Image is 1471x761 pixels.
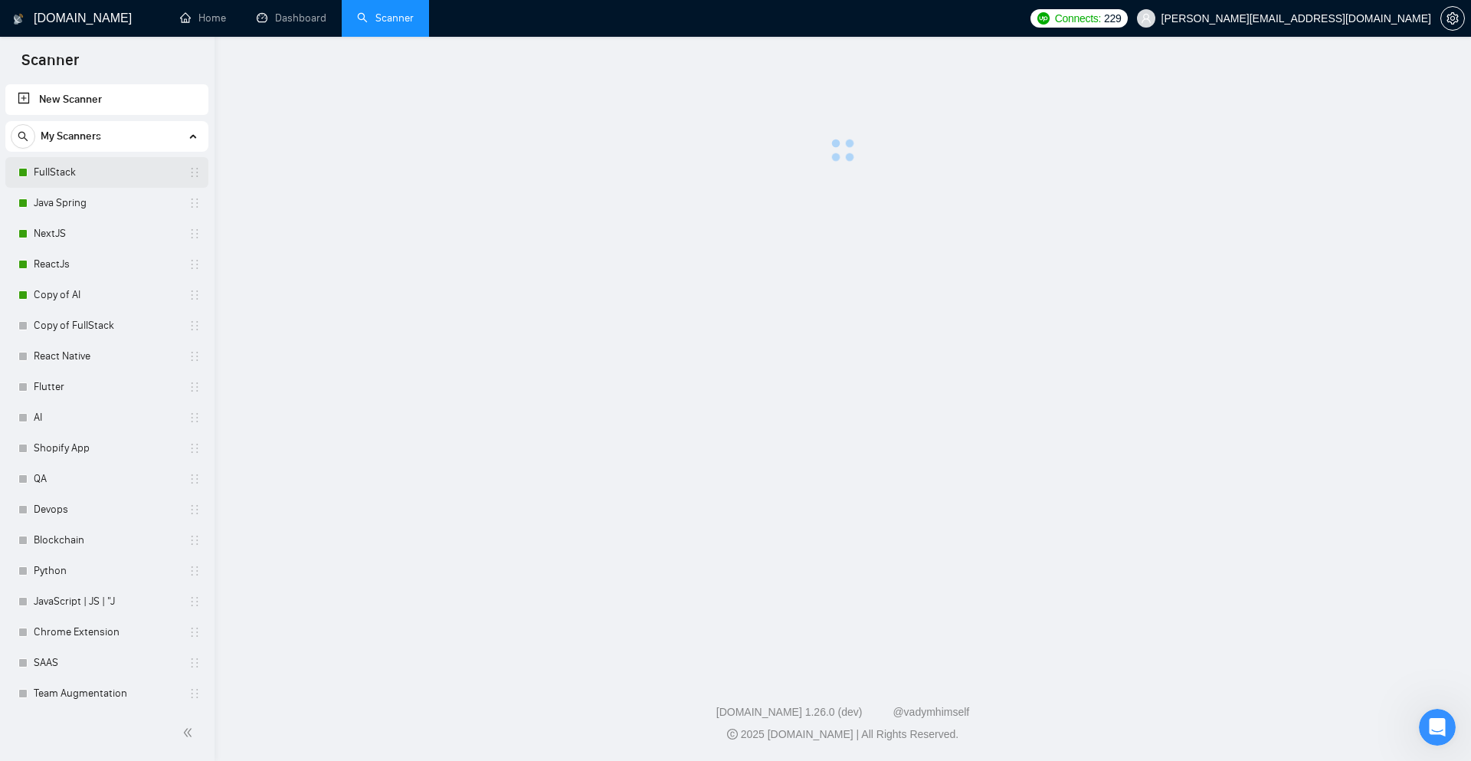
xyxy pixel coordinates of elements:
span: Scanner [9,49,91,81]
a: Blockchain [34,525,179,556]
span: holder [188,626,201,638]
a: Shopify App [34,433,179,464]
span: user [1141,13,1152,24]
span: holder [188,197,201,209]
span: holder [188,442,201,454]
a: Copy of FullStack [34,310,179,341]
span: holder [188,473,201,485]
a: [DOMAIN_NAME] 1.26.0 (dev) [716,706,863,718]
span: holder [188,534,201,546]
a: dashboardDashboard [257,11,326,25]
span: holder [188,289,201,301]
li: My Scanners [5,121,208,740]
a: @vadymhimself [893,706,969,718]
span: holder [188,504,201,516]
a: FullStack [34,157,179,188]
span: holder [188,381,201,393]
span: Connects: [1055,10,1101,27]
a: NextJS [34,218,179,249]
img: upwork-logo.png [1037,12,1050,25]
span: copyright [727,729,738,740]
button: setting [1440,6,1465,31]
a: New Scanner [18,84,196,115]
span: holder [188,320,201,332]
a: QA [34,464,179,494]
span: search [11,131,34,142]
span: holder [188,412,201,424]
button: search [11,124,35,149]
a: homeHome [180,11,226,25]
span: holder [188,657,201,669]
a: Chrome Extension [34,617,179,648]
a: SAAS [34,648,179,678]
a: searchScanner [357,11,414,25]
span: setting [1441,12,1464,25]
span: holder [188,687,201,700]
a: AI [34,402,179,433]
span: holder [188,258,201,271]
span: holder [188,565,201,577]
a: ReactJs [34,249,179,280]
div: 2025 [DOMAIN_NAME] | All Rights Reserved. [227,727,1459,743]
a: Flutter [34,372,179,402]
a: Devops [34,494,179,525]
span: holder [188,350,201,362]
a: React Native [34,341,179,372]
span: holder [188,595,201,608]
a: setting [1440,12,1465,25]
a: Team Augmentation [34,678,179,709]
a: Java Spring [34,188,179,218]
a: Python [34,556,179,586]
iframe: Intercom live chat [1419,709,1456,746]
li: New Scanner [5,84,208,115]
span: 229 [1104,10,1121,27]
span: holder [188,228,201,240]
span: My Scanners [41,121,101,152]
img: logo [13,7,24,31]
a: Copy of AI [34,280,179,310]
a: JavaScript | JS | "J [34,586,179,617]
span: double-left [182,725,198,740]
span: holder [188,166,201,179]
